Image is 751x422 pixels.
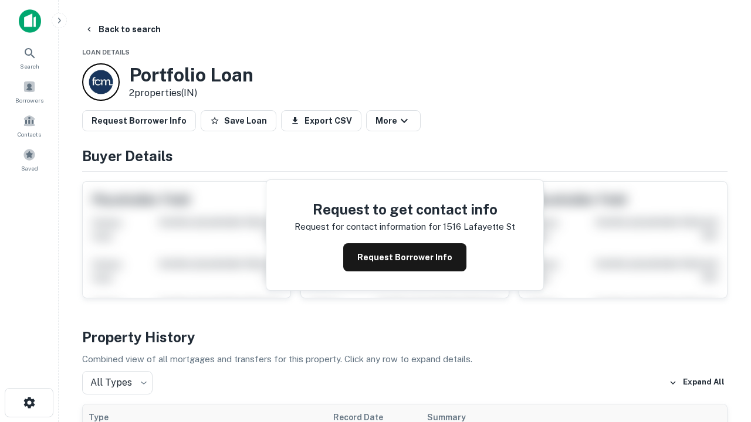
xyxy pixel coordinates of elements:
a: Borrowers [4,76,55,107]
h3: Portfolio Loan [129,64,253,86]
a: Contacts [4,110,55,141]
button: Save Loan [201,110,276,131]
span: Search [20,62,39,71]
h4: Property History [82,326,728,348]
button: More [366,110,421,131]
a: Saved [4,144,55,175]
button: Request Borrower Info [82,110,196,131]
div: All Types [82,371,153,394]
span: Contacts [18,130,41,139]
p: 1516 lafayette st [443,220,515,234]
button: Expand All [666,374,728,392]
iframe: Chat Widget [692,328,751,384]
button: Back to search [80,19,165,40]
button: Export CSV [281,110,361,131]
button: Request Borrower Info [343,243,466,271]
span: Borrowers [15,96,43,105]
span: Saved [21,164,38,173]
h4: Request to get contact info [295,199,515,220]
p: 2 properties (IN) [129,86,253,100]
p: Request for contact information for [295,220,441,234]
p: Combined view of all mortgages and transfers for this property. Click any row to expand details. [82,352,728,366]
h4: Buyer Details [82,145,728,166]
span: Loan Details [82,49,130,56]
img: capitalize-icon.png [19,9,41,33]
a: Search [4,42,55,73]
